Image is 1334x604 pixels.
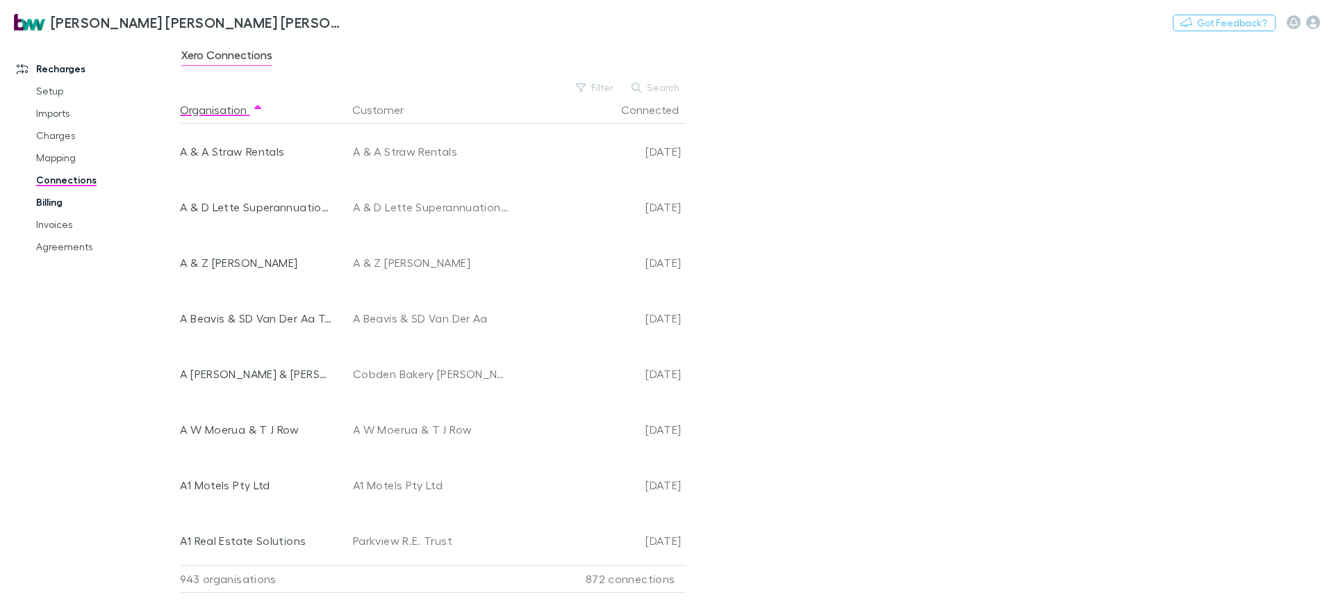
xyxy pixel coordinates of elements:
[353,402,509,457] div: A W Moerua & T J Row
[180,291,333,346] div: A Beavis & SD Van Der Aa T/A S & A Farming
[514,457,681,513] div: [DATE]
[514,235,681,291] div: [DATE]
[181,48,272,66] span: Xero Connections
[22,102,190,124] a: Imports
[353,346,509,402] div: Cobden Bakery [PERSON_NAME] & [PERSON_NAME]
[353,291,509,346] div: A Beavis & SD Van Der Aa
[180,346,333,402] div: A [PERSON_NAME] & [PERSON_NAME].XPA
[180,235,333,291] div: A & Z [PERSON_NAME]
[22,213,190,236] a: Invoices
[353,124,509,179] div: A & A Straw Rentals
[513,565,680,593] div: 872 connections
[625,79,688,96] button: Search
[514,291,681,346] div: [DATE]
[180,513,333,569] div: A1 Real Estate Solutions
[621,96,695,124] button: Connected
[3,58,190,80] a: Recharges
[6,6,353,39] a: [PERSON_NAME] [PERSON_NAME] [PERSON_NAME] Partners
[180,179,333,235] div: A & D Lette Superannuation Fund
[22,124,190,147] a: Charges
[180,96,263,124] button: Organisation
[514,179,681,235] div: [DATE]
[353,235,509,291] div: A & Z [PERSON_NAME]
[514,513,681,569] div: [DATE]
[22,191,190,213] a: Billing
[14,14,45,31] img: Brewster Walsh Waters Partners's Logo
[180,457,333,513] div: A1 Motels Pty Ltd
[514,124,681,179] div: [DATE]
[353,457,509,513] div: A1 Motels Pty Ltd
[353,513,509,569] div: Parkview R.E. Trust
[569,79,622,96] button: Filter
[180,124,333,179] div: A & A Straw Rentals
[514,402,681,457] div: [DATE]
[514,346,681,402] div: [DATE]
[22,147,190,169] a: Mapping
[22,169,190,191] a: Connections
[352,96,420,124] button: Customer
[22,236,190,258] a: Agreements
[180,565,347,593] div: 943 organisations
[1173,15,1276,31] button: Got Feedback?
[353,179,509,235] div: A & D Lette Superannuation Fund
[22,80,190,102] a: Setup
[51,14,345,31] h3: [PERSON_NAME] [PERSON_NAME] [PERSON_NAME] Partners
[180,402,333,457] div: A W Moerua & T J Row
